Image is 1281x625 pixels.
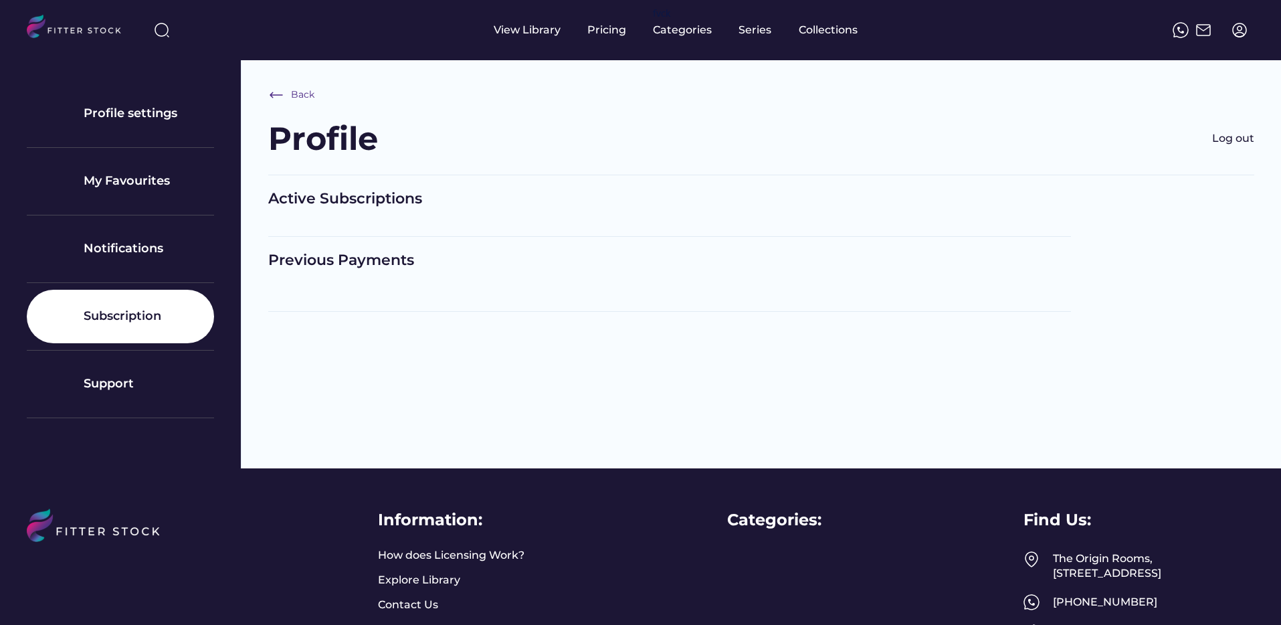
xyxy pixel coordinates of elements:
[268,250,1071,271] div: Previous Payments
[653,7,670,20] div: fvck
[378,598,438,612] a: Contact Us
[494,23,561,37] div: View Library
[1053,551,1254,582] div: The Origin Rooms, [STREET_ADDRESS]
[378,573,460,588] a: Explore Library
[1023,594,1040,610] img: meteor-icons_whatsapp%20%281%29.svg
[738,23,772,37] div: Series
[268,87,284,103] img: Frame%20%286%29.svg
[1189,131,1205,147] img: yH5BAEAAAAALAAAAAABAAEAAAIBRAA7
[84,105,177,122] div: Profile settings
[84,240,163,257] div: Notifications
[84,375,134,392] div: Support
[33,296,74,337] img: yH5BAEAAAAALAAAAAABAAEAAAIBRAA7
[1023,551,1040,567] img: Frame%2049.svg
[33,229,74,269] img: yH5BAEAAAAALAAAAAABAAEAAAIBRAA7
[587,23,626,37] div: Pricing
[84,308,161,325] div: Subscription
[27,15,132,42] img: LOGO.svg
[84,173,170,189] div: My Favourites
[378,548,524,563] a: How does Licensing Work?
[33,94,74,134] img: yH5BAEAAAAALAAAAAABAAEAAAIBRAA7
[1231,22,1248,38] img: profile-circle.svg
[291,88,314,102] div: Back
[268,189,1071,209] div: Active Subscriptions
[33,364,74,404] img: yH5BAEAAAAALAAAAAABAAEAAAIBRAA7
[727,509,821,531] div: Categories:
[378,509,482,531] div: Information:
[154,22,170,38] img: search-normal%203.svg
[33,161,74,201] img: yH5BAEAAAAALAAAAAABAAEAAAIBRAA7
[1195,22,1211,38] img: Frame%2051.svg
[1173,22,1189,38] img: meteor-icons_whatsapp%20%281%29.svg
[27,509,176,575] img: LOGO%20%281%29.svg
[1023,509,1091,531] div: Find Us:
[1053,595,1254,610] div: [PHONE_NUMBER]
[799,23,858,37] div: Collections
[268,116,378,161] div: Profile
[653,23,712,37] div: Categories
[1212,131,1254,146] div: Log out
